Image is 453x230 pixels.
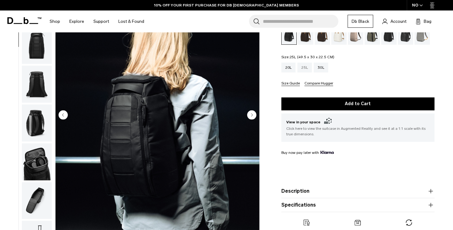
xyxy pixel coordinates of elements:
[365,26,380,45] a: Forest Green
[22,66,52,103] img: Hugger Backpack 20L Black Out
[414,26,430,45] a: Sand Grey
[320,151,334,154] img: {"height" => 20, "alt" => "Klarna"}
[398,26,413,45] a: Reflective Black
[281,26,297,45] a: Black Out
[281,201,435,209] button: Specifications
[59,110,68,121] button: Previous slide
[304,81,333,86] button: Compare Hugger
[50,10,60,32] a: Shop
[281,97,435,110] button: Add to Cart
[281,63,296,72] a: 20L
[382,18,406,25] a: Account
[348,26,363,45] a: Fogbow Beige
[390,18,406,25] span: Account
[22,104,52,142] button: Hugger Backpack 20L Black Out
[286,126,430,137] span: Click here to view the suitcase in Augmented Reality and see it at a 1:1 scale with its true dime...
[22,65,52,103] button: Hugger Backpack 20L Black Out
[290,55,334,59] span: 25L (49.5 x 30 x 22.5 CM)
[281,187,435,195] button: Description
[118,10,144,32] a: Lost & Found
[298,26,313,45] a: Cappuccino
[22,182,52,219] img: Hugger Backpack 20L Black Out
[314,63,328,72] a: 30L
[22,182,52,220] button: Hugger Backpack 20L Black Out
[22,105,52,142] img: Hugger Backpack 20L Black Out
[315,26,330,45] a: Espresso
[416,18,431,25] button: Bag
[331,26,347,45] a: Oatmilk
[22,27,52,64] img: Hugger Backpack 20L Black Out
[22,143,52,180] img: Hugger Backpack 20L Black Out
[247,110,256,121] button: Next slide
[297,63,312,72] a: 25L
[45,10,149,32] nav: Main Navigation
[381,26,397,45] a: Charcoal Grey
[281,81,300,86] button: Size Guide
[348,15,373,28] a: Db Black
[93,10,109,32] a: Support
[424,18,431,25] span: Bag
[69,10,84,32] a: Explore
[22,143,52,181] button: Hugger Backpack 20L Black Out
[281,150,334,155] span: Buy now pay later with
[286,118,430,126] span: View in your space
[281,55,335,59] legend: Size:
[154,2,299,8] a: 10% OFF YOUR FIRST PURCHASE FOR DB [DEMOGRAPHIC_DATA] MEMBERS
[281,113,435,142] button: View in your space Click here to view the suitcase in Augmented Reality and see it at a 1:1 scale...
